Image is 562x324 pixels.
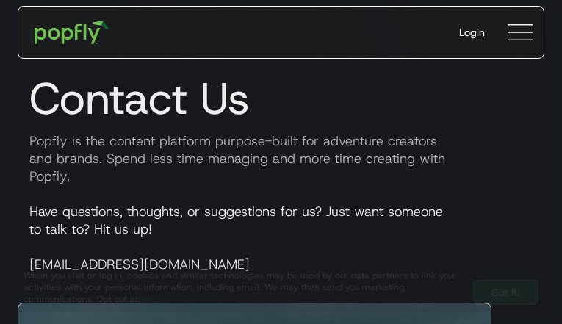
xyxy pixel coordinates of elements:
[447,13,497,51] a: Login
[24,270,461,305] div: When you visit or log in, cookies and similar technologies may be used by our data partners to li...
[24,10,119,54] a: home
[459,25,485,40] div: Login
[18,72,544,125] h1: Contact Us
[473,280,538,305] a: Got It!
[138,293,156,305] a: here
[18,203,544,273] p: Have questions, thoughts, or suggestions for us? Just want someone to talk to? Hit us up!
[29,256,250,273] a: [EMAIL_ADDRESS][DOMAIN_NAME]
[18,132,544,185] p: Popfly is the content platform purpose-built for adventure creators and brands. Spend less time m...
